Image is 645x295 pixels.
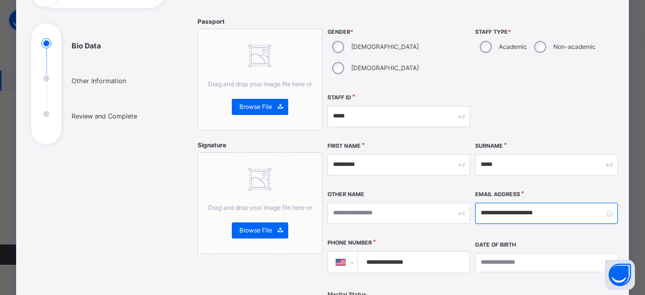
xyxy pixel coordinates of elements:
[328,239,372,247] label: Phone Number
[328,94,351,102] label: Staff ID
[328,28,470,36] span: Gender
[475,142,503,150] label: Surname
[239,102,272,111] span: Browse File
[605,260,635,290] button: Open asap
[499,42,527,51] label: Academic
[553,42,596,51] label: Non-academic
[208,80,312,88] span: Drag and drop your image file here or
[198,18,225,25] span: Passport
[208,204,312,211] span: Drag and drop your image file here or
[198,152,322,254] div: Drag and drop your image file here orBrowse File
[328,142,361,150] label: First Name
[351,64,419,73] label: [DEMOGRAPHIC_DATA]
[198,29,322,131] div: Drag and drop your image file here orBrowse File
[475,191,520,199] label: Email Address
[328,191,364,199] label: Other Name
[351,42,419,51] label: [DEMOGRAPHIC_DATA]
[475,28,618,36] span: Staff Type
[198,141,226,149] span: Signature
[239,226,272,235] span: Browse File
[475,241,516,249] label: Date of Birth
